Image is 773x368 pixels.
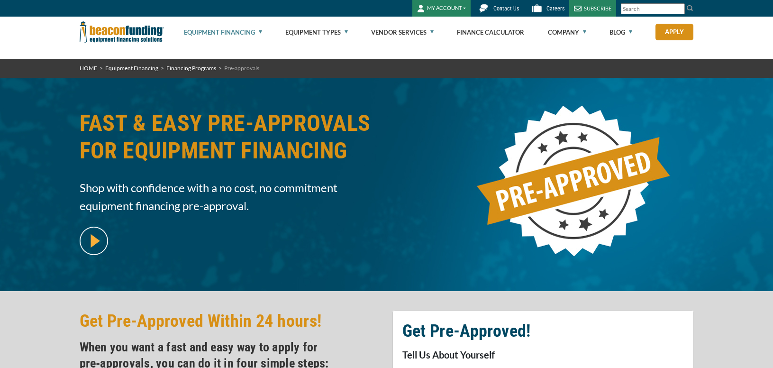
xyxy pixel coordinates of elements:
img: video modal pop-up play button [80,227,108,255]
p: Tell Us About Yourself [402,349,684,360]
input: Search [621,3,685,14]
h1: FAST & EASY PRE-APPROVALS [80,110,381,172]
span: FOR EQUIPMENT FINANCING [80,137,381,165]
span: Contact Us [493,5,519,12]
img: Beacon Funding Corporation logo [80,17,164,47]
a: Blog [609,17,632,47]
a: Finance Calculator [457,17,524,47]
h2: Get Pre-Approved! [402,320,684,342]
a: HOME [80,64,97,72]
a: Company [548,17,586,47]
a: Equipment Financing [105,64,158,72]
a: Vendor Services [371,17,434,47]
a: Equipment Types [285,17,348,47]
span: Pre-approvals [224,64,259,72]
a: Apply [655,24,693,40]
img: Search [686,4,694,12]
span: Careers [546,5,564,12]
a: Clear search text [675,5,682,13]
span: Shop with confidence with a no cost, no commitment equipment financing pre-approval. [80,179,381,215]
a: Equipment Financing [184,17,262,47]
h2: Get Pre-Approved Within 24 hours! [80,310,381,332]
a: Financing Programs [166,64,216,72]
